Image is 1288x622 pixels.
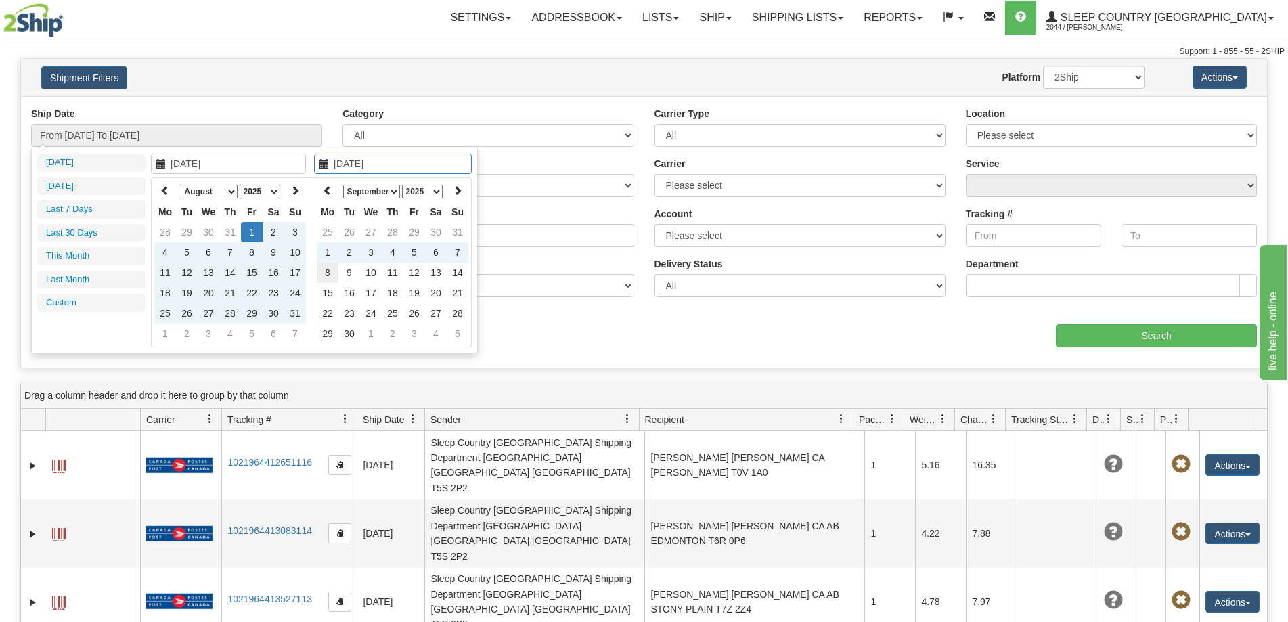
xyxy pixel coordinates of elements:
[176,202,198,222] th: Tu
[966,499,1017,568] td: 7.88
[37,294,146,312] li: Custom
[176,242,198,263] td: 5
[176,222,198,242] td: 29
[317,303,338,324] td: 22
[338,202,360,222] th: Tu
[864,431,915,499] td: 1
[654,107,709,120] label: Carrier Type
[1160,413,1172,426] span: Pickup Status
[10,8,125,24] div: live help - online
[830,407,853,430] a: Recipient filter column settings
[403,303,425,324] td: 26
[654,257,723,271] label: Delivery Status
[26,459,40,472] a: Expand
[447,324,468,344] td: 5
[424,499,644,568] td: Sleep Country [GEOGRAPHIC_DATA] Shipping Department [GEOGRAPHIC_DATA] [GEOGRAPHIC_DATA] [GEOGRAPH...
[521,1,632,35] a: Addressbook
[219,303,241,324] td: 28
[37,224,146,242] li: Last 30 Days
[263,222,284,242] td: 2
[31,107,75,120] label: Ship Date
[382,324,403,344] td: 2
[982,407,1005,430] a: Charge filter column settings
[966,107,1005,120] label: Location
[41,66,127,89] button: Shipment Filters
[360,303,382,324] td: 24
[382,283,403,303] td: 18
[425,263,447,283] td: 13
[317,222,338,242] td: 25
[317,263,338,283] td: 8
[1205,523,1260,544] button: Actions
[447,303,468,324] td: 28
[198,303,219,324] td: 27
[1104,455,1123,474] span: Unknown
[966,224,1101,247] input: From
[198,407,221,430] a: Carrier filter column settings
[219,263,241,283] td: 14
[382,202,403,222] th: Th
[447,222,468,242] td: 31
[26,596,40,609] a: Expand
[241,222,263,242] td: 1
[1172,591,1191,610] span: Pickup Not Assigned
[1172,455,1191,474] span: Pickup Not Assigned
[1193,66,1247,89] button: Actions
[37,200,146,219] li: Last 7 Days
[154,283,176,303] td: 18
[263,303,284,324] td: 30
[1172,523,1191,541] span: Pickup Not Assigned
[1126,413,1138,426] span: Shipment Issues
[284,222,306,242] td: 3
[52,522,66,543] a: Label
[241,242,263,263] td: 8
[425,242,447,263] td: 6
[154,222,176,242] td: 28
[198,222,219,242] td: 30
[425,324,447,344] td: 4
[966,157,1000,171] label: Service
[146,457,213,474] img: 20 - Canada Post
[425,303,447,324] td: 27
[37,154,146,172] li: [DATE]
[1257,242,1287,380] iframe: chat widget
[154,242,176,263] td: 4
[176,303,198,324] td: 26
[645,413,684,426] span: Recipient
[328,455,351,475] button: Copy to clipboard
[241,263,263,283] td: 15
[284,202,306,222] th: Su
[1057,12,1267,23] span: Sleep Country [GEOGRAPHIC_DATA]
[931,407,954,430] a: Weight filter column settings
[1092,413,1104,426] span: Delivery Status
[284,303,306,324] td: 31
[644,431,864,499] td: [PERSON_NAME] [PERSON_NAME] CA [PERSON_NAME] T0V 1A0
[360,202,382,222] th: We
[154,324,176,344] td: 1
[447,283,468,303] td: 21
[1104,523,1123,541] span: Unknown
[1122,224,1257,247] input: To
[219,222,241,242] td: 31
[198,263,219,283] td: 13
[21,382,1267,409] div: grid grouping header
[1097,407,1120,430] a: Delivery Status filter column settings
[241,283,263,303] td: 22
[403,202,425,222] th: Fr
[742,1,853,35] a: Shipping lists
[960,413,989,426] span: Charge
[317,324,338,344] td: 29
[425,202,447,222] th: Sa
[146,413,175,426] span: Carrier
[966,207,1013,221] label: Tracking #
[915,431,966,499] td: 5.16
[632,1,689,35] a: Lists
[154,202,176,222] th: Mo
[263,202,284,222] th: Sa
[338,324,360,344] td: 30
[37,271,146,289] li: Last Month
[176,283,198,303] td: 19
[263,242,284,263] td: 9
[447,242,468,263] td: 7
[1104,591,1123,610] span: Unknown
